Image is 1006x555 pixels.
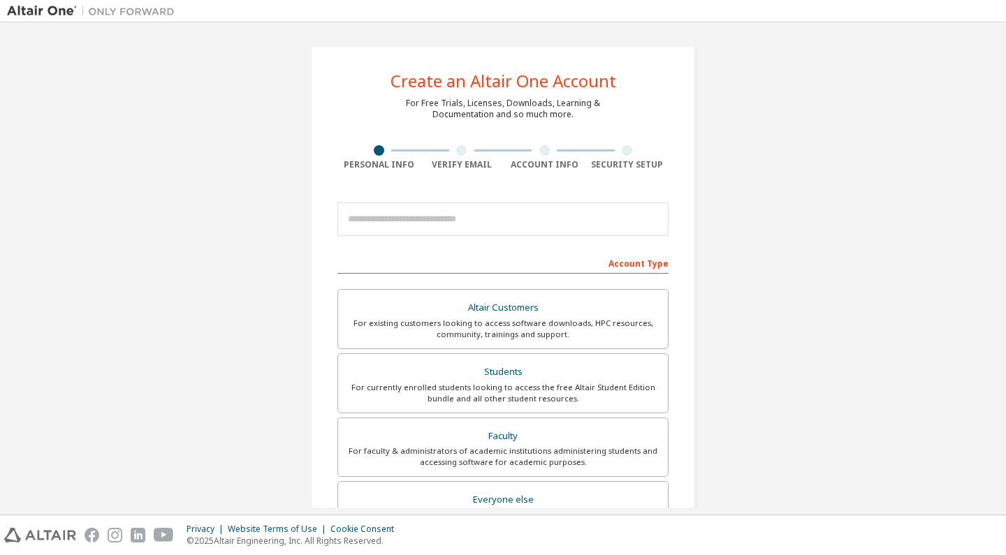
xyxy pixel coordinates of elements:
div: Verify Email [421,159,504,170]
img: Altair One [7,4,182,18]
div: Personal Info [337,159,421,170]
img: linkedin.svg [131,528,145,542]
div: For existing customers looking to access software downloads, HPC resources, community, trainings ... [347,318,659,340]
div: For faculty & administrators of academic institutions administering students and accessing softwa... [347,445,659,468]
img: facebook.svg [85,528,99,542]
img: youtube.svg [154,528,174,542]
div: Account Type [337,251,669,274]
div: Website Terms of Use [228,524,330,535]
div: Security Setup [586,159,669,170]
div: Create an Altair One Account [391,73,616,89]
div: Students [347,362,659,382]
div: For currently enrolled students looking to access the free Altair Student Edition bundle and all ... [347,382,659,404]
div: For Free Trials, Licenses, Downloads, Learning & Documentation and so much more. [406,98,600,120]
div: Cookie Consent [330,524,402,535]
p: © 2025 Altair Engineering, Inc. All Rights Reserved. [187,535,402,547]
div: Altair Customers [347,298,659,318]
img: altair_logo.svg [4,528,76,542]
div: Everyone else [347,490,659,510]
img: instagram.svg [108,528,122,542]
div: Account Info [503,159,586,170]
div: Faculty [347,427,659,446]
div: Privacy [187,524,228,535]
